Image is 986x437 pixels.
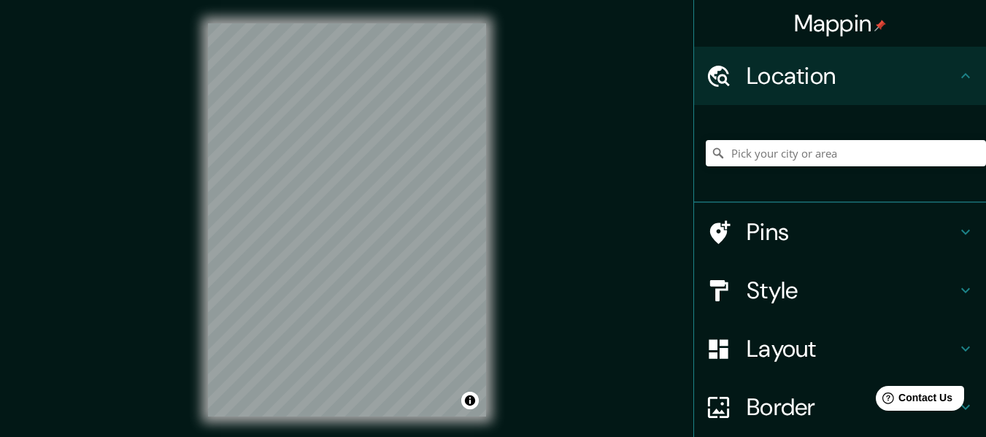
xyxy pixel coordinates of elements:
h4: Mappin [794,9,887,38]
h4: Style [747,276,957,305]
div: Location [694,47,986,105]
img: pin-icon.png [874,20,886,31]
div: Layout [694,320,986,378]
div: Style [694,261,986,320]
h4: Layout [747,334,957,363]
h4: Pins [747,217,957,247]
canvas: Map [208,23,486,417]
input: Pick your city or area [706,140,986,166]
iframe: Help widget launcher [856,380,970,421]
div: Pins [694,203,986,261]
h4: Location [747,61,957,90]
button: Toggle attribution [461,392,479,409]
div: Border [694,378,986,436]
h4: Border [747,392,957,422]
